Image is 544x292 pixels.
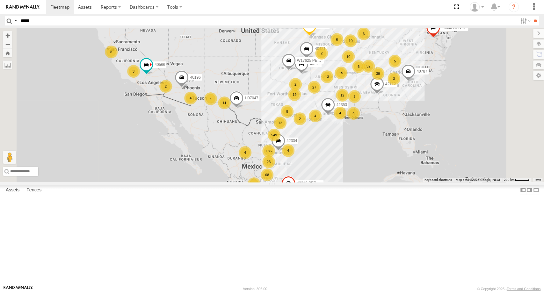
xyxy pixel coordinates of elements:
div: 2 [294,112,306,125]
div: 8 [281,105,294,118]
a: Visit our Website [4,286,33,292]
div: 6 [357,27,370,40]
div: 3 [127,65,140,78]
div: 8 [105,46,118,58]
div: 13 [321,70,333,83]
button: Drag Pegman onto the map to open Street View [3,151,16,164]
div: Juan Oropeza [468,2,486,12]
div: 3 [348,90,361,103]
label: Fences [23,186,45,195]
div: 4 [309,110,322,122]
a: Terms (opens in new tab) [534,179,541,181]
div: 2 [315,47,328,60]
label: Dock Summary Table to the Right [526,185,533,195]
span: 42112 [385,82,395,86]
div: 12 [336,89,349,102]
div: 6 [352,60,365,73]
button: Map Scale: 200 km per 42 pixels [502,178,531,182]
button: Keyboard shortcuts [424,178,452,182]
div: 549 [268,129,280,141]
div: 11 [218,96,231,109]
div: 32 [362,60,375,73]
div: 6 [330,33,343,46]
div: 2 [159,80,172,93]
label: Dock Summary Table to the Left [520,185,526,195]
span: 40196 [190,75,200,80]
span: Map data ©2025 Google, INEGI [456,178,500,182]
div: 95 [248,177,260,190]
span: 42353 [336,103,347,107]
div: 185 [262,145,275,157]
label: Search Filter Options [518,16,532,25]
div: 3 [388,72,400,85]
span: 40421 [315,47,325,51]
div: 4 [282,144,294,157]
span: 42313 PERDIDO [297,181,326,185]
div: 10 [344,34,357,47]
button: Zoom Home [3,49,12,57]
span: W17625 PERDIDO [297,59,330,63]
button: Zoom out [3,40,12,49]
div: 12 [274,117,287,129]
label: Search Query [13,16,18,25]
div: 4 [239,146,251,159]
div: 19 [288,88,301,101]
div: Version: 306.00 [243,287,267,291]
span: 40566 [155,62,165,67]
div: 4 [204,92,217,105]
div: 4 [334,107,346,119]
div: 15 [335,67,347,79]
label: Measure [3,61,12,69]
div: 4 [184,92,197,104]
div: 27 [308,81,321,94]
label: Hide Summary Table [533,185,539,195]
i: ? [509,2,519,12]
div: © Copyright 2025 - [477,287,540,291]
a: Terms and Conditions [507,287,540,291]
div: 23 [262,155,275,168]
img: rand-logo.svg [6,5,40,9]
div: 5 [388,55,401,68]
div: 10 [342,50,355,63]
div: 68 [261,168,273,181]
label: Map Settings [533,71,544,80]
div: 2 [289,78,302,91]
div: 4 [347,107,360,120]
div: 39 [372,67,384,80]
button: Zoom in [3,31,12,40]
label: Assets [3,186,23,195]
span: 200 km [504,178,515,182]
span: 40335 DAÑADO [441,25,469,30]
span: 40787 [417,69,427,74]
span: H07047 [245,96,258,100]
span: 40792 [309,62,320,66]
span: 42334 [286,139,297,143]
